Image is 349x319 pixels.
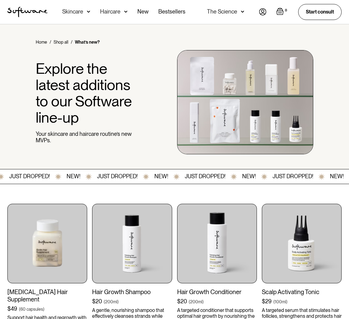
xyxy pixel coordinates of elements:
[50,39,51,45] div: /
[276,8,288,16] a: Open cart
[154,173,168,180] div: NEW!
[286,299,287,305] div: )
[71,39,72,45] div: /
[262,288,342,296] div: Scalp Activating Tonic
[275,299,286,305] div: 100ml
[177,288,257,296] div: Hair Growth Conditioner
[202,299,204,305] div: )
[104,299,105,305] div: (
[117,299,119,305] div: )
[54,39,68,45] a: Shop all
[284,8,288,13] div: 0
[262,298,272,305] div: $29
[36,61,144,125] h1: Explore the latest additions to our Software line-up
[7,288,87,303] div: [MEDICAL_DATA] Hair Supplement
[67,173,80,180] div: NEW!
[105,299,117,305] div: 200ml
[100,9,120,15] div: Haircare
[273,173,313,180] div: JUST DROPPED!
[7,7,47,17] img: Software Logo
[7,7,47,17] a: home
[298,4,342,20] a: Start consult
[177,298,187,305] div: $20
[207,9,237,15] div: The Science
[92,288,172,296] div: Hair Growth Shampoo
[43,306,44,312] div: )
[190,299,202,305] div: 200ml
[75,39,100,45] div: What’s new?
[7,305,17,312] div: $49
[36,39,47,45] a: Home
[92,298,102,305] div: $20
[330,173,344,180] div: NEW!
[9,173,50,180] div: JUST DROPPED!
[189,299,190,305] div: (
[19,306,20,312] div: (
[242,173,256,180] div: NEW!
[124,9,128,15] img: arrow down
[87,9,90,15] img: arrow down
[185,173,225,180] div: JUST DROPPED!
[241,9,244,15] img: arrow down
[20,306,43,312] div: 60 capsules
[97,173,138,180] div: JUST DROPPED!
[274,299,275,305] div: (
[62,9,83,15] div: Skincare
[36,131,144,144] p: Your skincare and haircare routine’s new MVPs.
